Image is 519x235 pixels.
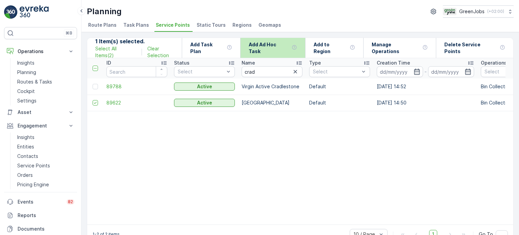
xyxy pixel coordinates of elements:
[4,209,77,222] a: Reports
[93,84,98,89] div: Toggle Row Selected
[443,8,456,15] img: Green_Jobs_Logo.png
[459,8,485,15] p: GreenJobs
[197,83,212,90] p: Active
[15,58,77,68] a: Insights
[18,226,74,232] p: Documents
[314,41,347,55] p: Add to Region
[4,105,77,119] button: Asset
[123,22,149,28] span: Task Plans
[17,162,50,169] p: Service Points
[17,134,34,141] p: Insights
[258,22,281,28] span: Geomaps
[17,78,52,85] p: Routes & Tasks
[242,66,302,77] input: Search
[17,181,49,188] p: Pricing Engine
[15,142,77,151] a: Entities
[15,151,77,161] a: Contacts
[17,97,36,104] p: Settings
[309,60,321,66] p: Type
[156,22,190,28] span: Service Points
[68,199,73,205] p: 82
[66,30,72,36] p: ⌘B
[178,68,224,75] p: Select
[174,99,235,107] button: Active
[309,83,370,90] p: Default
[15,68,77,77] a: Planning
[372,41,420,55] p: Manage Operations
[93,100,98,105] div: Toggle Row Selected
[95,37,182,45] p: 1 Item(s) selected.
[18,212,74,219] p: Reports
[249,41,289,55] p: Add Ad Hoc Task
[190,41,224,55] p: Add Task Plan
[106,60,111,66] p: ID
[15,77,77,87] a: Routes & Tasks
[15,87,77,96] a: Cockpit
[18,198,63,205] p: Events
[15,180,77,189] a: Pricing Engine
[487,9,504,14] p: ( +02:00 )
[242,60,255,66] p: Name
[87,6,122,17] p: Planning
[15,161,77,170] a: Service Points
[174,60,190,66] p: Status
[313,68,360,75] p: Select
[309,99,370,106] p: Default
[428,66,474,77] input: dd/mm/yyyy
[18,122,64,129] p: Engagement
[17,153,38,160] p: Contacts
[174,83,235,91] button: Active
[242,99,302,106] p: [GEOGRAPHIC_DATA]
[20,5,49,19] img: logo_light-DOdMpM7g.png
[197,22,226,28] span: Static Tours
[242,83,302,90] p: Virgin Active Cradlestone
[377,60,410,66] p: Creation Time
[106,99,167,106] a: 89622
[4,195,77,209] a: Events82
[373,95,477,111] td: [DATE] 14:50
[197,99,212,106] p: Active
[232,22,252,28] span: Regions
[106,66,167,77] input: Search
[88,22,117,28] span: Route Plans
[4,45,77,58] button: Operations
[373,78,477,95] td: [DATE] 14:52
[15,133,77,142] a: Insights
[106,83,167,90] a: 89788
[4,5,18,19] img: logo
[15,170,77,180] a: Orders
[481,60,507,66] p: Operations
[444,41,497,55] p: Delete Service Points
[147,45,182,59] p: Clear Selection
[4,119,77,133] button: Engagement
[424,68,427,76] p: -
[377,66,423,77] input: dd/mm/yyyy
[18,109,64,116] p: Asset
[443,5,514,18] button: GreenJobs(+02:00)
[17,172,33,179] p: Orders
[17,69,36,76] p: Planning
[15,96,77,105] a: Settings
[18,48,64,55] p: Operations
[17,60,34,66] p: Insights
[17,143,34,150] p: Entities
[17,88,35,95] p: Cockpit
[95,45,136,59] p: Select All Items ( 2 )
